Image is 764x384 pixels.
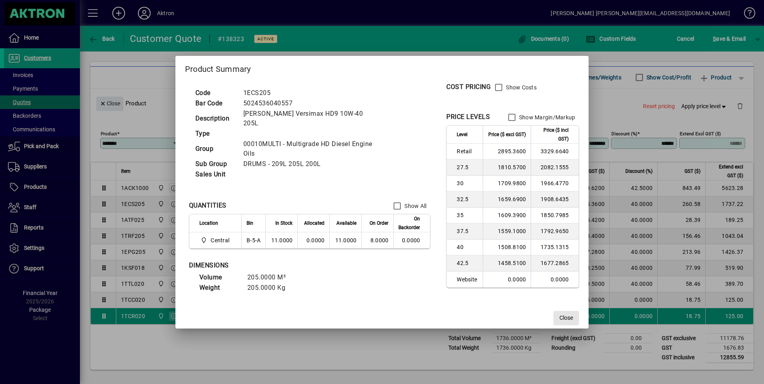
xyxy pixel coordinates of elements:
label: Show Margin/Markup [517,113,575,121]
td: 00010MULTI - Multigrade HD Diesel Engine Oils [239,139,385,159]
span: 42.5 [457,259,478,267]
td: 1850.7985 [531,208,579,224]
td: Sub Group [191,159,239,169]
span: Level [457,130,468,139]
td: Group [191,139,239,159]
span: In Stock [275,219,292,228]
td: 0.0000 [297,232,329,248]
span: 35 [457,211,478,219]
td: 0.0000 [483,271,531,287]
td: 2082.1555 [531,160,579,176]
td: 5024536040557 [239,98,385,109]
span: Price ($ excl GST) [488,130,526,139]
label: Show Costs [504,83,537,91]
td: 205.0000 Kg [243,283,296,293]
span: Price ($ incl GST) [536,126,569,143]
td: 1559.1000 [483,224,531,240]
td: Sales Unit [191,169,239,180]
div: QUANTITIES [189,201,227,210]
td: Type [191,129,239,139]
div: PRICE LEVELS [446,112,490,122]
td: 1508.8100 [483,240,531,255]
td: Bar Code [191,98,239,109]
td: 0.0000 [393,232,430,248]
button: Close [553,311,579,325]
td: 205.0000 M³ [243,272,296,283]
td: 1609.3900 [483,208,531,224]
td: 3329.6640 [531,144,579,160]
div: COST PRICING [446,82,491,92]
span: 32.5 [457,195,478,203]
h2: Product Summary [175,56,589,79]
span: Central [211,236,229,244]
span: 27.5 [457,163,478,171]
td: 11.0000 [329,232,361,248]
td: 1659.6900 [483,192,531,208]
td: 1792.9650 [531,224,579,240]
span: 8.0000 [370,237,389,243]
td: B-5-A [241,232,265,248]
span: 30 [457,179,478,187]
span: On Backorder [398,214,420,232]
td: Code [191,88,239,98]
span: 40 [457,243,478,251]
span: Allocated [304,219,324,228]
td: 1908.6435 [531,192,579,208]
td: 0.0000 [531,271,579,287]
span: 37.5 [457,227,478,235]
td: Volume [195,272,243,283]
label: Show All [403,202,426,210]
td: 2895.3600 [483,144,531,160]
td: DRUMS - 209L 205L 200L [239,159,385,169]
td: Description [191,109,239,129]
td: 1709.9800 [483,176,531,192]
span: Central [199,236,233,245]
span: Location [199,219,218,228]
td: 1735.1315 [531,240,579,255]
td: [PERSON_NAME] Versimax HD9 10W-40 205L [239,109,385,129]
span: On Order [370,219,388,228]
td: 1810.5700 [483,160,531,176]
span: Close [559,314,573,322]
div: DIMENSIONS [189,261,389,270]
td: Weight [195,283,243,293]
span: Retail [457,147,478,155]
span: Available [336,219,356,228]
td: 1458.5100 [483,255,531,271]
span: Bin [247,219,253,228]
span: Website [457,275,478,283]
td: 1ECS205 [239,88,385,98]
td: 1966.4770 [531,176,579,192]
td: 11.0000 [265,232,297,248]
td: 1677.2865 [531,255,579,271]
